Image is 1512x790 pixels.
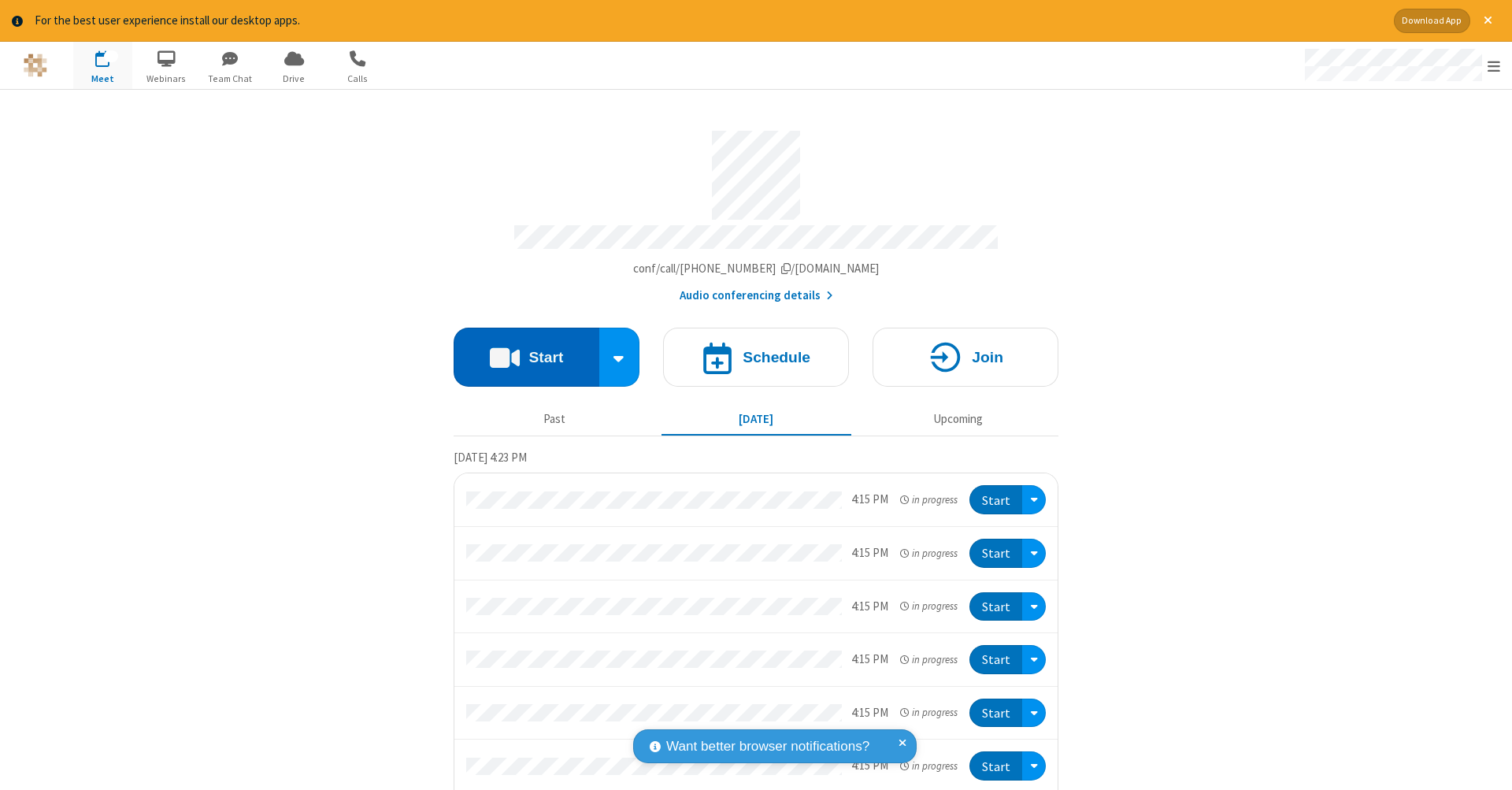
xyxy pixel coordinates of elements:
button: Schedule [663,328,849,387]
div: Open menu [1022,699,1046,728]
button: Upcoming [863,405,1053,435]
div: 4:15 PM [851,598,888,616]
span: [DATE] 4:23 PM [454,450,527,465]
span: Want better browser notifications? [666,736,869,757]
span: Drive [265,72,324,86]
div: Start conference options [599,328,640,387]
button: Start [969,592,1022,621]
div: Open menu [1290,42,1512,89]
section: Account details [454,119,1058,304]
button: Logo [6,42,65,89]
em: in progress [900,705,958,720]
span: Copy my meeting room link [633,261,880,276]
div: 4:15 PM [851,651,888,669]
button: Start [969,645,1022,674]
button: Join [873,328,1058,387]
h4: Schedule [743,350,810,365]
div: 4:15 PM [851,491,888,509]
div: 4:15 PM [851,544,888,562]
button: Close alert [1476,9,1500,33]
button: Download App [1394,9,1470,33]
button: Past [460,405,650,435]
em: in progress [900,492,958,507]
em: in progress [900,546,958,561]
span: Meet [73,72,132,86]
button: Start [969,699,1022,728]
button: Start [969,539,1022,568]
button: [DATE] [661,405,851,435]
span: Calls [328,72,387,86]
button: Start [454,328,599,387]
em: in progress [900,758,958,773]
button: Audio conferencing details [680,287,833,305]
h4: Join [972,350,1003,365]
div: Open menu [1022,485,1046,514]
div: For the best user experience install our desktop apps. [35,12,1382,30]
em: in progress [900,652,958,667]
span: Webinars [137,72,196,86]
em: in progress [900,599,958,614]
button: Copy my meeting room linkCopy my meeting room link [633,260,880,278]
div: Open menu [1022,645,1046,674]
div: Open menu [1022,751,1046,781]
img: QA Selenium DO NOT DELETE OR CHANGE [24,54,47,77]
span: Team Chat [201,72,260,86]
button: Start [969,485,1022,514]
h4: Start [528,350,563,365]
div: 4:15 PM [851,704,888,722]
button: Start [969,751,1022,781]
div: 12 [104,50,118,62]
div: Open menu [1022,539,1046,568]
div: Open menu [1022,592,1046,621]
